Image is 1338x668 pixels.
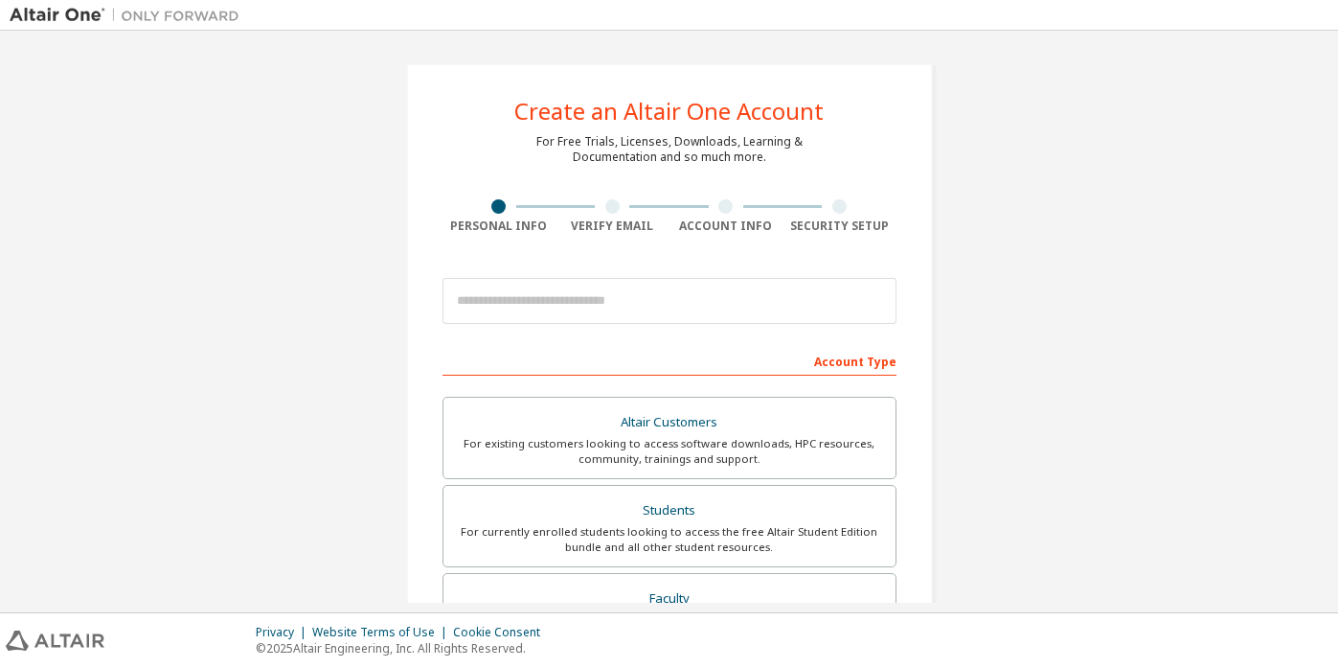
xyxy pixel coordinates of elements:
div: Personal Info [442,219,556,234]
div: Account Type [442,345,896,376]
div: Website Terms of Use [312,625,453,640]
img: Altair One [10,6,249,25]
p: © 2025 Altair Engineering, Inc. All Rights Reserved. [256,640,552,656]
img: altair_logo.svg [6,631,104,651]
div: Faculty [455,586,884,612]
div: Cookie Consent [453,625,552,640]
div: Verify Email [556,219,669,234]
div: Account Info [669,219,783,234]
div: Altair Customers [455,409,884,436]
div: Privacy [256,625,312,640]
div: For Free Trials, Licenses, Downloads, Learning & Documentation and so much more. [536,134,803,165]
div: Students [455,497,884,524]
div: For existing customers looking to access software downloads, HPC resources, community, trainings ... [455,436,884,467]
div: For currently enrolled students looking to access the free Altair Student Edition bundle and all ... [455,524,884,555]
div: Create an Altair One Account [514,100,824,123]
div: Security Setup [782,219,896,234]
